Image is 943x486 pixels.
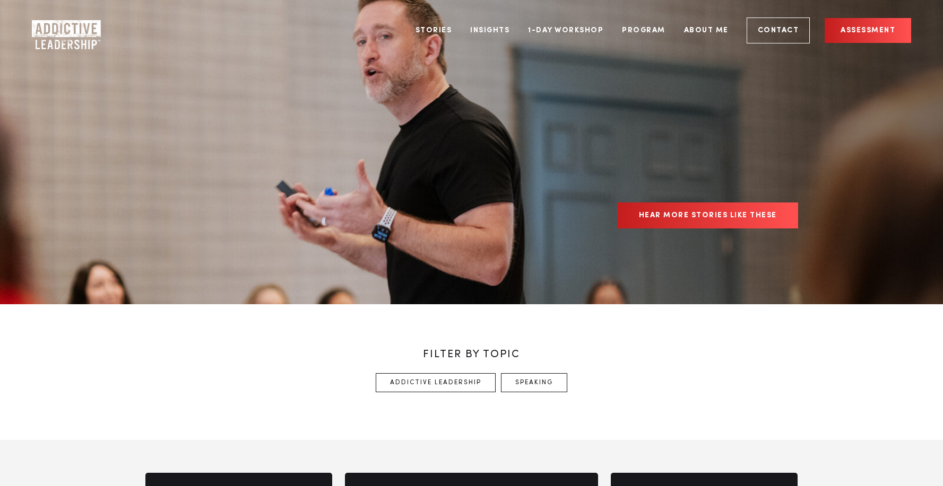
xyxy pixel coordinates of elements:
[32,20,96,41] a: Home
[501,373,567,392] a: Speaking
[747,17,810,43] a: Contact
[520,11,611,50] a: 1-Day Workshop
[376,373,496,392] a: Addictive Leadership
[145,347,798,363] p: FILTER BY TOPIC
[614,11,673,50] a: Program
[618,202,798,228] a: HEAR MORE STORIES LIKE THESE
[676,11,737,50] a: About Me
[825,18,911,43] a: Assessment
[462,11,517,50] a: Insights
[408,11,460,50] a: Stories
